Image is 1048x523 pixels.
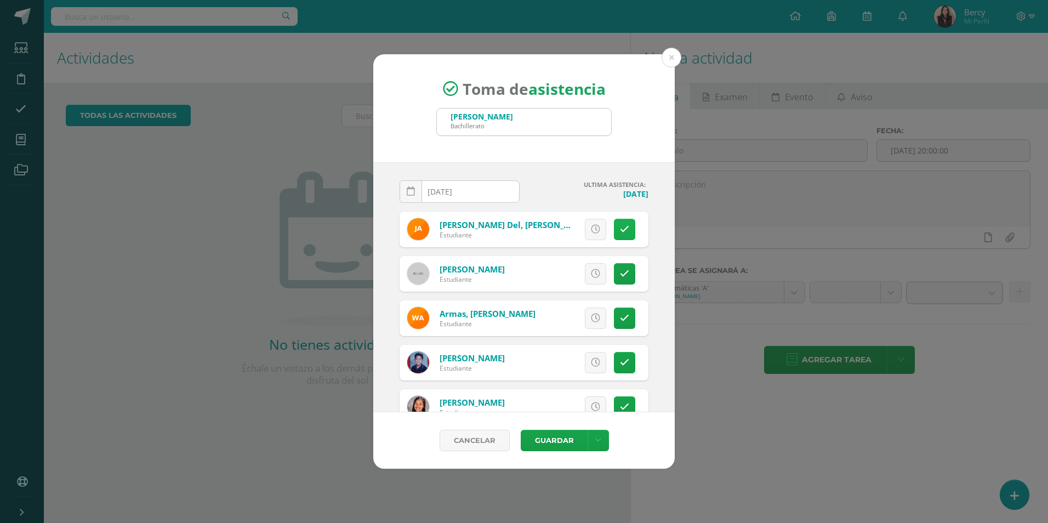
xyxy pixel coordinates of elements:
h4: ULTIMA ASISTENCIA: [528,180,648,189]
div: Estudiante [440,319,536,328]
img: bffc47abd12a26f1355da0346ea561d6.png [407,307,429,329]
span: Toma de [463,78,606,99]
a: [PERSON_NAME] [440,353,505,363]
a: [PERSON_NAME] [440,397,505,408]
img: 962dd23c708a7ad45b783b0424437d56.png [407,218,429,240]
div: Estudiante [440,230,571,240]
a: [PERSON_NAME] del, [PERSON_NAME] [440,219,590,230]
div: Bachillerato [451,122,513,130]
img: 60x60 [407,263,429,285]
a: Armas, [PERSON_NAME] [440,308,536,319]
input: Busca un grado o sección aquí... [437,109,611,135]
img: 97e939fe773dc47ac150463c175d87df.png [407,351,429,373]
div: Estudiante [440,363,505,373]
div: [PERSON_NAME] [451,111,513,122]
strong: asistencia [528,78,606,99]
button: Close (Esc) [662,48,681,67]
div: Estudiante [440,275,505,284]
a: [PERSON_NAME] [440,264,505,275]
a: Cancelar [440,430,510,451]
button: Guardar [521,430,588,451]
img: 4e38f94de8285cd698ede29990205ef3.png [407,396,429,418]
input: Fecha de Inasistencia [400,181,519,202]
div: Estudiante [440,408,505,417]
h4: [DATE] [528,189,648,199]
